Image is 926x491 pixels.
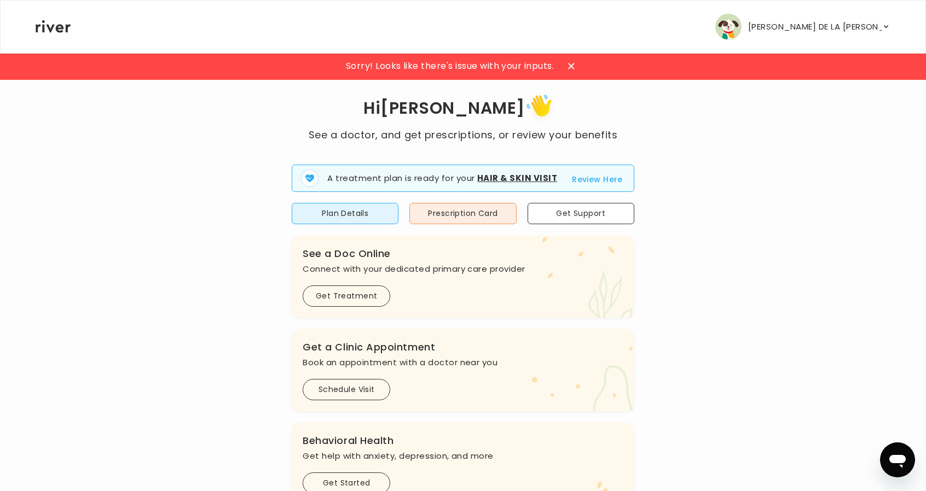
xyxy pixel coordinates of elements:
span: Sorry! Looks like there's issue with your inputs. [346,59,554,74]
p: Get help with anxiety, depression, and more [303,448,623,464]
button: Plan Details [292,203,398,224]
img: user avatar [715,14,742,40]
p: [PERSON_NAME] DE LA [PERSON_NAME] [748,19,882,34]
p: Book an appointment with a doctor near you [303,355,623,370]
p: A treatment plan is ready for your [327,172,557,185]
h1: Hi [PERSON_NAME] [309,91,617,127]
button: Schedule Visit [303,379,390,400]
strong: Hair & Skin Visit [477,172,557,184]
p: Connect with your dedicated primary care provider [303,261,623,277]
p: See a doctor, and get prescriptions, or review your benefits [309,127,617,143]
h3: Get a Clinic Appointment [303,340,623,355]
button: Get Support [528,203,634,224]
h3: Behavioral Health [303,433,623,448]
h3: See a Doc Online [303,246,623,261]
button: Review Here [572,173,623,186]
button: Get Treatment [303,285,390,307]
button: user avatar[PERSON_NAME] DE LA [PERSON_NAME] [715,14,890,40]
button: Prescription Card [409,203,516,224]
iframe: Button to launch messaging window [880,442,915,477]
